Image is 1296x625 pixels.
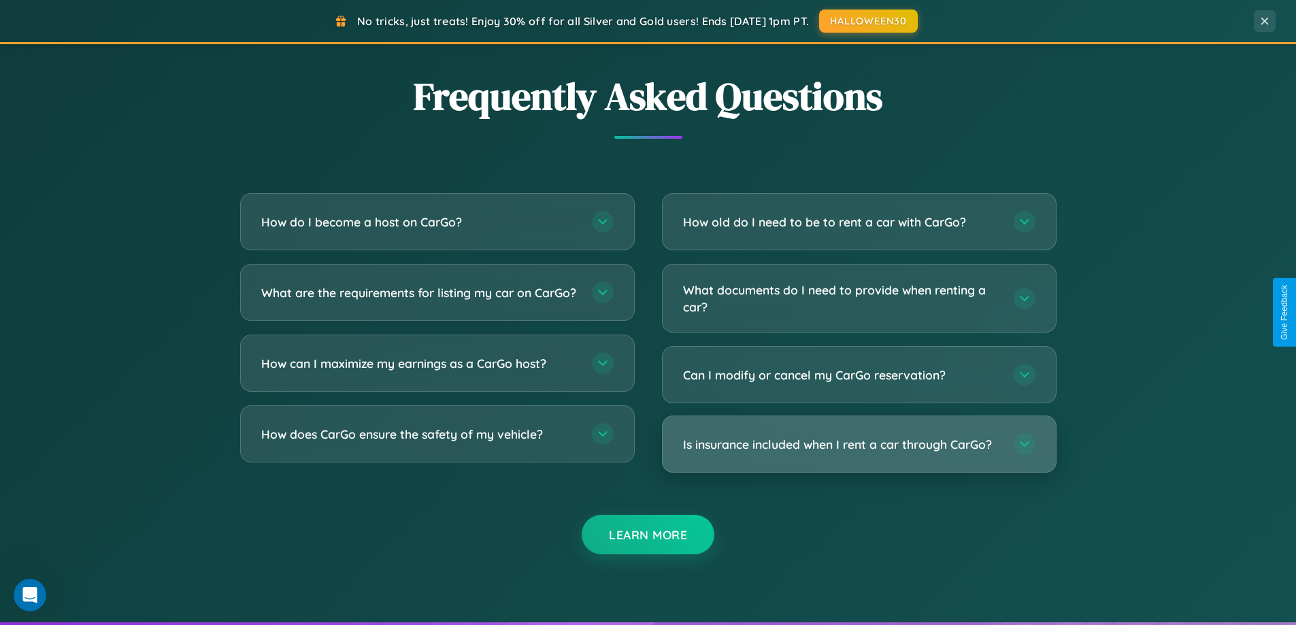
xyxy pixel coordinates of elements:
[1280,285,1289,340] div: Give Feedback
[683,367,1000,384] h3: Can I modify or cancel my CarGo reservation?
[261,426,578,443] h3: How does CarGo ensure the safety of my vehicle?
[357,14,809,28] span: No tricks, just treats! Enjoy 30% off for all Silver and Gold users! Ends [DATE] 1pm PT.
[683,214,1000,231] h3: How old do I need to be to rent a car with CarGo?
[240,70,1057,122] h2: Frequently Asked Questions
[261,214,578,231] h3: How do I become a host on CarGo?
[582,515,714,554] button: Learn More
[261,284,578,301] h3: What are the requirements for listing my car on CarGo?
[14,579,46,611] iframe: Intercom live chat
[261,355,578,372] h3: How can I maximize my earnings as a CarGo host?
[819,10,918,33] button: HALLOWEEN30
[683,282,1000,315] h3: What documents do I need to provide when renting a car?
[683,436,1000,453] h3: Is insurance included when I rent a car through CarGo?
